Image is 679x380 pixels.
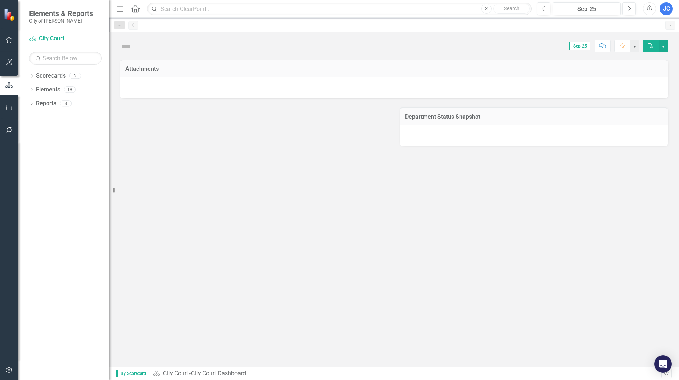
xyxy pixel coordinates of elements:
[153,369,661,378] div: »
[36,72,66,80] a: Scorecards
[4,8,16,21] img: ClearPoint Strategy
[405,114,663,120] h3: Department Status Snapshot
[654,355,672,373] div: Open Intercom Messenger
[504,5,520,11] span: Search
[163,370,188,377] a: City Court
[60,100,72,106] div: 8
[493,4,530,14] button: Search
[555,5,618,13] div: Sep-25
[29,34,102,43] a: City Court
[569,42,590,50] span: Sep-25
[147,3,532,15] input: Search ClearPoint...
[36,99,56,108] a: Reports
[125,66,663,72] h3: Attachments
[36,86,60,94] a: Elements
[29,18,93,24] small: City of [PERSON_NAME]
[120,40,132,52] img: Not Defined
[69,73,81,79] div: 2
[191,370,246,377] div: City Court Dashboard
[660,2,673,15] button: JC
[116,370,149,377] span: By Scorecard
[29,52,102,65] input: Search Below...
[29,9,93,18] span: Elements & Reports
[64,87,76,93] div: 18
[553,2,621,15] button: Sep-25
